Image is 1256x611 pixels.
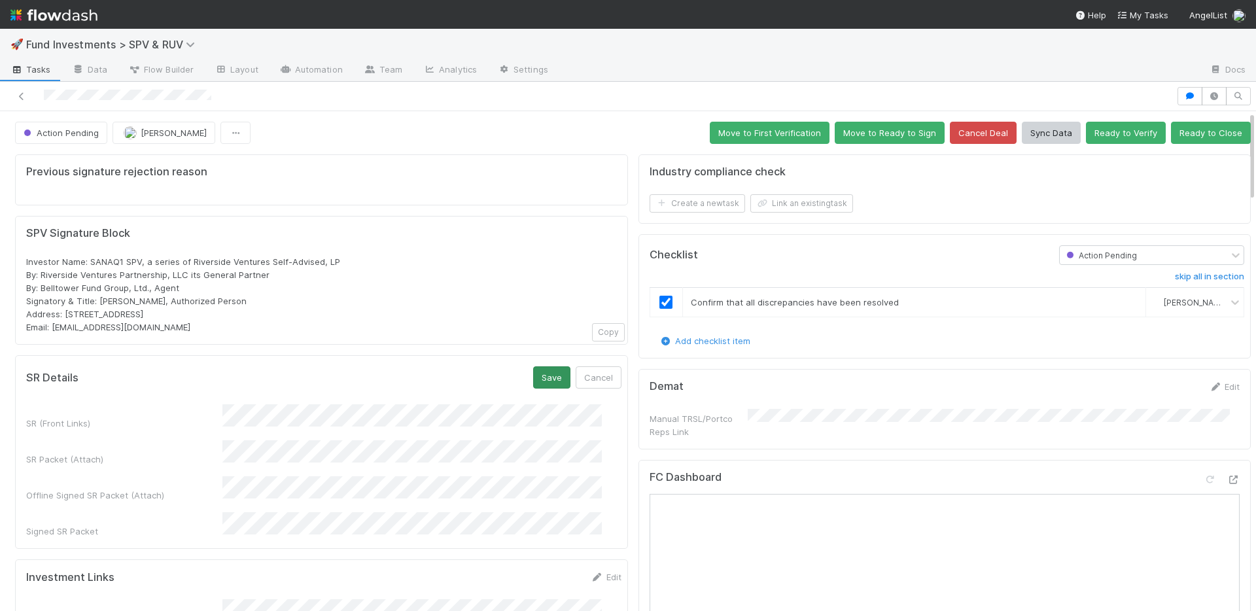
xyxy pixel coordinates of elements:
a: Docs [1199,60,1256,81]
button: Create a newtask [650,194,745,213]
button: Link an existingtask [750,194,853,213]
div: Help [1075,9,1106,22]
a: My Tasks [1117,9,1168,22]
h5: Investment Links [26,571,114,584]
button: Cancel [576,366,621,389]
img: avatar_ddac2f35-6c49-494a-9355-db49d32eca49.png [1232,9,1246,22]
h5: SPV Signature Block [26,227,617,240]
h5: Demat [650,380,684,393]
img: logo-padding-1bb289b416ca98b1aeef.svg [242,10,346,34]
span: Confirm that all discrepancies have been resolved [691,297,899,307]
a: Analytics [413,60,487,81]
h5: Previous signature rejection reason [26,166,617,179]
div: SR (Front Links) [26,417,222,430]
button: Ready to Verify [1086,122,1166,144]
div: Offline Signed SR Packet (Attach) [26,489,222,502]
button: Ready to Close [1171,122,1251,144]
h6: skip all in section [1175,271,1244,282]
a: Add checklist item [659,336,750,346]
a: Settings [487,60,559,81]
h5: FC Dashboard [650,471,722,484]
button: Cancel Deal [950,122,1017,144]
button: Copy [592,323,625,341]
button: Move to Ready to Sign [835,122,945,144]
a: Layout [204,60,269,81]
span: Investor Name: SANAQ1 SPV, a series of Riverside Ventures Self-Advised, LP By: Riverside Ventures... [26,256,340,332]
span: Action Pending [21,128,99,138]
span: Flow Builder [128,63,194,76]
img: avatar_d02a2cc9-4110-42ea-8259-e0e2573f4e82.png [1151,297,1162,307]
span: Tasks [10,63,51,76]
span: AngelList [1189,10,1227,20]
h5: SR Details [26,372,78,385]
button: Move to First Verification [710,122,829,144]
span: [PERSON_NAME] [1164,297,1228,307]
div: SR Packet (Attach) [26,453,222,466]
span: [PERSON_NAME] [141,128,207,138]
p: We’re sorry but it appears we can’t find the page you were looking for. If you need additional as... [149,65,439,91]
span: Action Pending [1064,251,1137,260]
img: avatar_c597f508-4d28-4c7c-92e0-bd2d0d338f8e.png [124,126,137,139]
a: Flow Builder [118,60,204,81]
img: logo-inverted-e16ddd16eac7371096b0.svg [10,4,97,26]
button: [PERSON_NAME] [113,122,215,144]
span: 🚀 [10,39,24,50]
h5: Industry compliance check [650,166,786,179]
button: Action Pending [15,122,107,144]
a: Edit [591,572,621,582]
a: skip all in section [1175,271,1244,287]
h5: Checklist [650,249,698,262]
div: Signed SR Packet [26,525,222,538]
button: Sync Data [1022,122,1081,144]
a: Team [353,60,413,81]
span: My Tasks [1117,10,1168,20]
span: Fund Investments > SPV & RUV [26,38,201,51]
div: Manual TRSL/Portco Reps Link [650,412,748,438]
button: Save [533,366,570,389]
a: Edit [1209,381,1240,392]
a: Data [61,60,118,81]
h4: Page not found. [149,44,439,60]
a: Automation [269,60,353,81]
